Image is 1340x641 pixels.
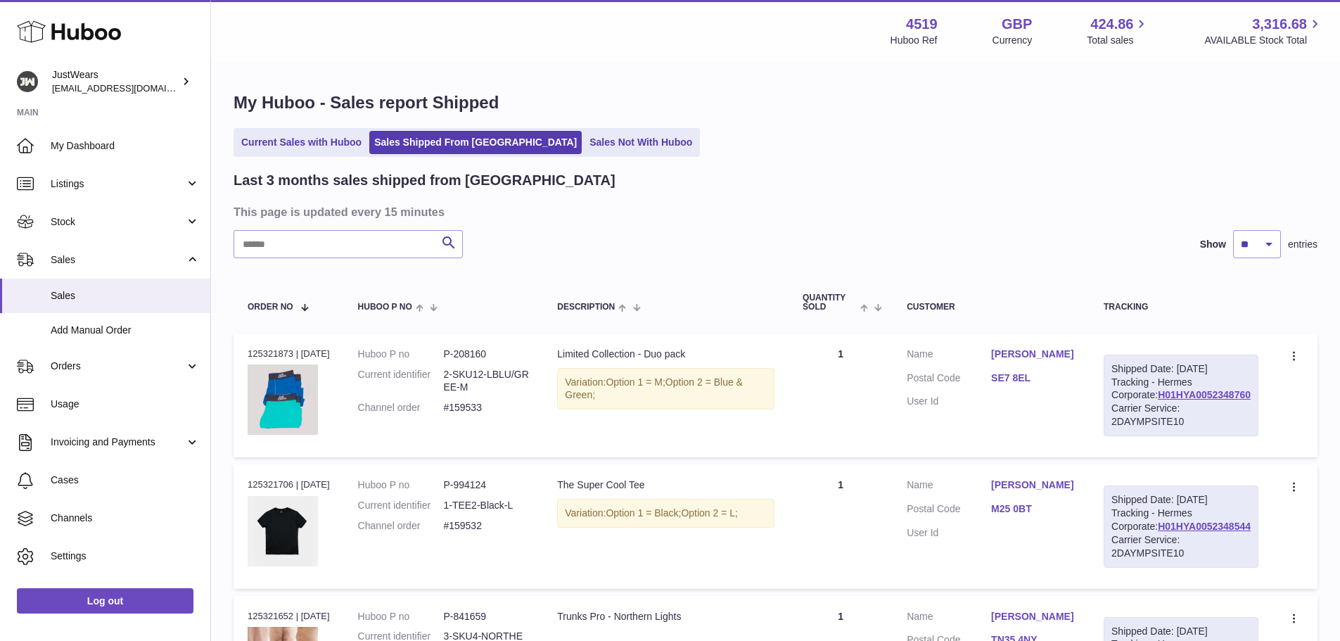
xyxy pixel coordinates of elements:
span: Order No [248,303,293,312]
img: internalAdmin-4519@internal.huboo.com [17,71,38,92]
a: SE7 8EL [991,372,1076,385]
dt: Current identifier [358,499,444,512]
a: 424.86 Total sales [1087,15,1149,47]
label: Show [1200,238,1226,251]
div: Carrier Service: 2DAYMPSITE10 [1111,533,1251,560]
span: Orders [51,360,185,373]
a: Sales Not With Huboo [585,131,697,154]
dt: Channel order [358,401,444,414]
span: Settings [51,550,200,563]
div: Trunks Pro - Northern Lights [557,610,774,623]
a: Sales Shipped From [GEOGRAPHIC_DATA] [369,131,582,154]
div: Variation: [557,499,774,528]
dd: #159533 [443,401,529,414]
dt: Name [907,348,991,364]
h2: Last 3 months sales shipped from [GEOGRAPHIC_DATA] [234,171,615,190]
span: Listings [51,177,185,191]
dt: Huboo P no [358,610,444,623]
a: [PERSON_NAME] [991,348,1076,361]
dd: 2-SKU12-LBLU/GREE-M [443,368,529,395]
span: AVAILABLE Stock Total [1204,34,1323,47]
dt: Huboo P no [358,478,444,492]
a: [PERSON_NAME] [991,610,1076,623]
span: Add Manual Order [51,324,200,337]
strong: 4519 [906,15,938,34]
span: Option 2 = Blue & Green; [565,376,743,401]
span: 3,316.68 [1252,15,1307,34]
dt: User Id [907,395,991,408]
span: Usage [51,398,200,411]
span: 424.86 [1090,15,1133,34]
td: 1 [789,334,893,457]
h3: This page is updated every 15 minutes [234,204,1314,220]
dd: #159532 [443,519,529,533]
span: Channels [51,512,200,525]
dd: P-994124 [443,478,529,492]
a: Log out [17,588,193,614]
div: Tracking - Hermes Corporate: [1104,485,1258,567]
div: Shipped Date: [DATE] [1111,625,1251,638]
dt: Channel order [358,519,444,533]
dd: P-208160 [443,348,529,361]
span: Sales [51,289,200,303]
span: Cases [51,474,200,487]
span: Option 1 = Black; [606,507,681,519]
img: 45191719494302.jpg [248,496,318,566]
span: Sales [51,253,185,267]
div: Tracking [1104,303,1258,312]
dd: 1-TEE2-Black-L [443,499,529,512]
div: JustWears [52,68,179,95]
dt: Current identifier [358,368,444,395]
dt: Name [907,610,991,627]
td: 1 [789,464,893,588]
div: Limited Collection - Duo pack [557,348,774,361]
span: Option 2 = L; [681,507,738,519]
div: Currency [993,34,1033,47]
div: Shipped Date: [DATE] [1111,493,1251,507]
div: Variation: [557,368,774,410]
a: [PERSON_NAME] [991,478,1076,492]
dd: P-841659 [443,610,529,623]
div: Shipped Date: [DATE] [1111,362,1251,376]
span: Stock [51,215,185,229]
a: 3,316.68 AVAILABLE Stock Total [1204,15,1323,47]
dt: Huboo P no [358,348,444,361]
div: Customer [907,303,1076,312]
a: H01HYA0052348544 [1158,521,1251,532]
h1: My Huboo - Sales report Shipped [234,91,1317,114]
span: Huboo P no [358,303,412,312]
div: 125321652 | [DATE] [248,610,330,623]
div: Huboo Ref [891,34,938,47]
span: Invoicing and Payments [51,436,185,449]
span: My Dashboard [51,139,200,153]
div: 125321873 | [DATE] [248,348,330,360]
a: H01HYA0052348760 [1158,389,1251,400]
a: Current Sales with Huboo [236,131,366,154]
dt: Postal Code [907,372,991,388]
a: M25 0BT [991,502,1076,516]
span: Total sales [1087,34,1149,47]
div: Tracking - Hermes Corporate: [1104,355,1258,436]
dt: User Id [907,526,991,540]
div: Carrier Service: 2DAYMPSITE10 [1111,402,1251,429]
dt: Name [907,478,991,495]
span: entries [1288,238,1317,251]
dt: Postal Code [907,502,991,519]
div: The Super Cool Tee [557,478,774,492]
span: Option 1 = M; [606,376,665,388]
span: [EMAIL_ADDRESS][DOMAIN_NAME] [52,82,207,94]
span: Description [557,303,615,312]
div: 125321706 | [DATE] [248,478,330,491]
img: 45191626277776.jpg [248,364,318,435]
span: Quantity Sold [803,293,857,312]
strong: GBP [1002,15,1032,34]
